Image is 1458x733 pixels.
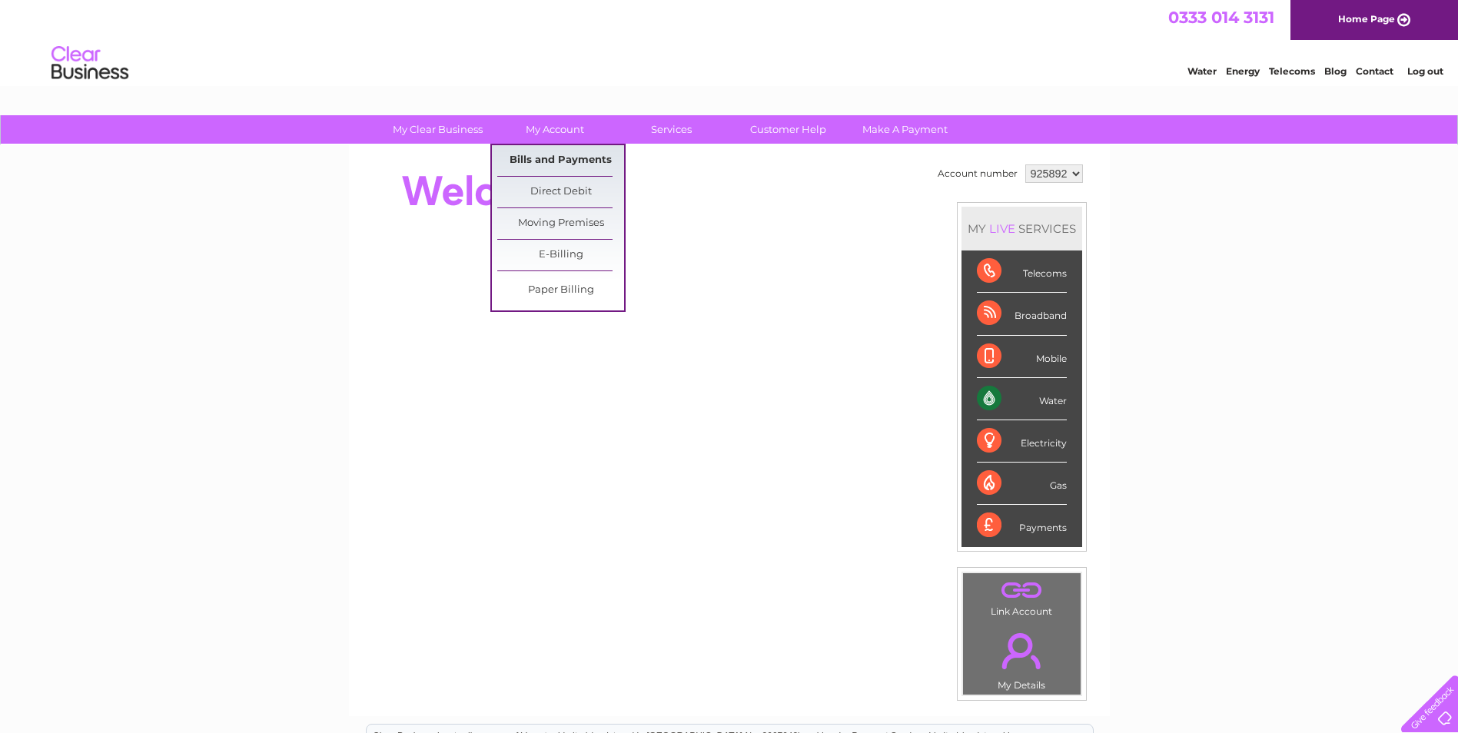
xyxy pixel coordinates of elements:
[497,177,624,207] a: Direct Debit
[977,378,1067,420] div: Water
[1226,65,1260,77] a: Energy
[367,8,1093,75] div: Clear Business is a trading name of Verastar Limited (registered in [GEOGRAPHIC_DATA] No. 3667643...
[374,115,501,144] a: My Clear Business
[977,293,1067,335] div: Broadband
[967,577,1077,604] a: .
[725,115,852,144] a: Customer Help
[1324,65,1347,77] a: Blog
[977,250,1067,293] div: Telecoms
[962,572,1081,621] td: Link Account
[842,115,968,144] a: Make A Payment
[491,115,618,144] a: My Account
[1168,8,1274,27] a: 0333 014 3131
[497,240,624,270] a: E-Billing
[934,161,1021,187] td: Account number
[977,420,1067,463] div: Electricity
[51,40,129,87] img: logo.png
[497,145,624,176] a: Bills and Payments
[1269,65,1315,77] a: Telecoms
[1187,65,1217,77] a: Water
[967,624,1077,678] a: .
[977,505,1067,546] div: Payments
[497,275,624,306] a: Paper Billing
[1356,65,1393,77] a: Contact
[977,463,1067,505] div: Gas
[497,208,624,239] a: Moving Premises
[977,336,1067,378] div: Mobile
[961,207,1082,250] div: MY SERVICES
[962,620,1081,695] td: My Details
[1407,65,1443,77] a: Log out
[608,115,735,144] a: Services
[986,221,1018,236] div: LIVE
